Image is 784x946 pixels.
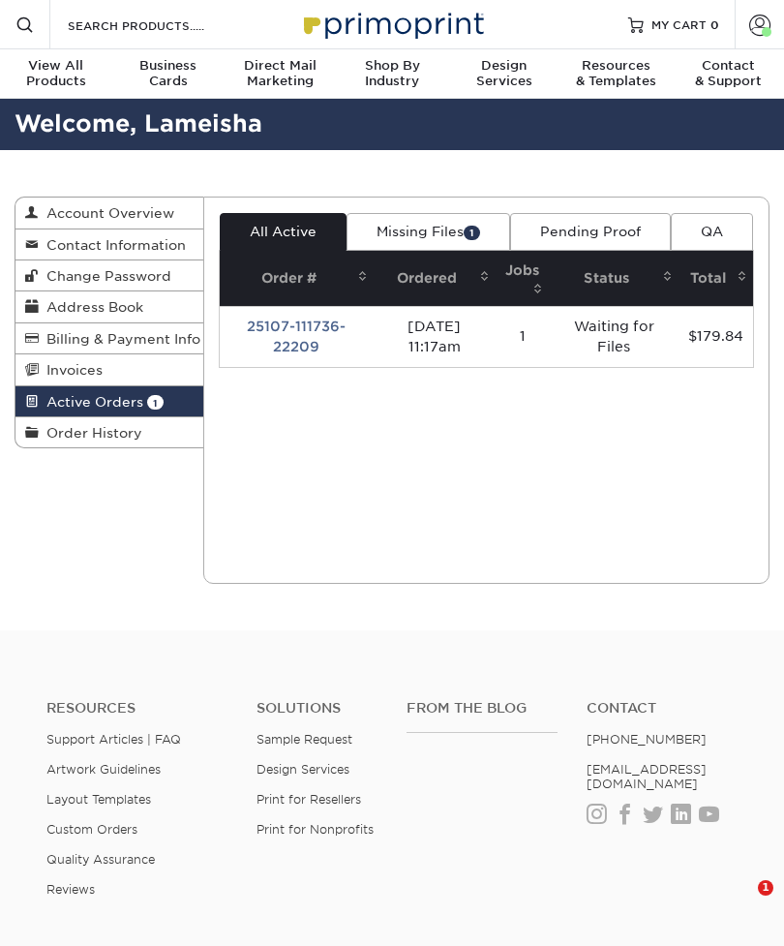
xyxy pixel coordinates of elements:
a: Contact [587,700,738,717]
a: All Active [220,213,347,250]
div: Marketing [224,58,336,89]
span: Active Orders [39,394,143,410]
a: DesignServices [448,49,560,101]
div: Cards [112,58,225,89]
span: Invoices [39,362,103,378]
a: Layout Templates [46,792,151,807]
a: [PHONE_NUMBER] [587,732,707,747]
div: Industry [336,58,448,89]
h4: Solutions [256,700,377,717]
div: & Templates [560,58,673,89]
a: Contact& Support [672,49,784,101]
a: Artwork Guidelines [46,762,161,777]
a: Address Book [15,291,203,322]
a: Contact Information [15,229,203,260]
a: Direct MailMarketing [224,49,336,101]
th: Ordered [374,251,496,306]
td: [DATE] 11:17am [374,306,496,367]
a: QA [671,213,753,250]
h4: Resources [46,700,227,717]
span: MY CART [651,16,707,33]
span: 0 [710,17,719,31]
a: Account Overview [15,198,203,229]
a: Missing Files1 [347,213,510,250]
span: Contact Information [39,237,186,253]
a: Active Orders 1 [15,386,203,417]
a: Design Services [256,762,349,777]
img: Primoprint [295,3,489,45]
a: Resources& Templates [560,49,673,101]
th: Total [678,251,753,306]
input: SEARCH PRODUCTS..... [66,14,255,37]
a: Quality Assurance [46,852,155,867]
span: Contact [672,58,784,74]
div: & Support [672,58,784,89]
div: Services [448,58,560,89]
th: Jobs [496,251,549,306]
a: Print for Nonprofits [256,822,374,837]
span: Billing & Payment Info [39,331,200,347]
a: Order History [15,417,203,447]
span: Direct Mail [224,58,336,74]
span: Address Book [39,299,143,315]
th: Order # [220,251,374,306]
a: [EMAIL_ADDRESS][DOMAIN_NAME] [587,762,707,791]
span: Design [448,58,560,74]
h4: From the Blog [407,700,558,717]
span: 1 [758,880,773,896]
span: Account Overview [39,205,174,221]
span: Shop By [336,58,448,74]
span: 1 [147,395,164,410]
a: Change Password [15,260,203,291]
td: 1 [496,306,549,367]
iframe: Intercom live chat [718,880,765,927]
a: Shop ByIndustry [336,49,448,101]
a: Print for Resellers [256,792,361,807]
a: Custom Orders [46,822,137,837]
a: Support Articles | FAQ [46,732,181,747]
span: Change Password [39,268,171,284]
a: BusinessCards [112,49,225,101]
td: Waiting for Files [549,306,678,367]
a: Billing & Payment Info [15,323,203,354]
span: Order History [39,425,142,441]
span: Resources [560,58,673,74]
a: Invoices [15,354,203,385]
span: 1 [464,226,480,240]
th: Status [549,251,678,306]
a: 25107-111736-22209 [247,319,346,354]
td: $179.84 [678,306,753,367]
span: Business [112,58,225,74]
a: Sample Request [256,732,352,747]
a: Pending Proof [510,213,671,250]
